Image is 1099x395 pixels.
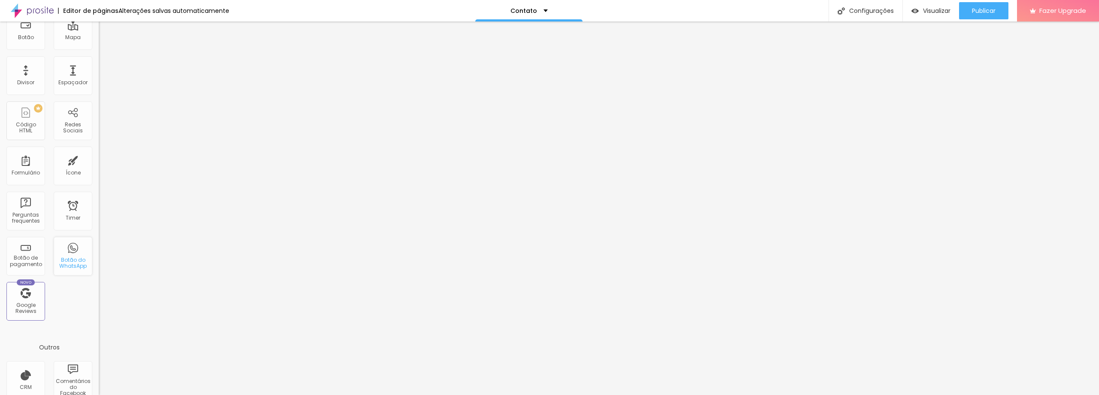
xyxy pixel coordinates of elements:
div: Alterações salvas automaticamente [118,8,229,14]
div: Perguntas frequentes [9,212,43,224]
div: Google Reviews [9,302,43,315]
div: Novo [17,279,35,285]
div: Timer [66,215,80,221]
div: Mapa [65,34,81,40]
div: Formulário [12,170,40,176]
p: Contato [510,8,537,14]
span: Visualizar [923,7,950,14]
div: Botão de pagamento [9,255,43,267]
button: Visualizar [903,2,959,19]
span: Fazer Upgrade [1039,7,1086,14]
div: CRM [20,384,32,390]
img: Icone [838,7,845,15]
span: Publicar [972,7,996,14]
button: Publicar [959,2,1008,19]
div: Botão [18,34,34,40]
div: Redes Sociais [56,122,90,134]
div: Ícone [66,170,81,176]
iframe: Editor [99,21,1099,395]
img: view-1.svg [911,7,919,15]
div: Botão do WhatsApp [56,257,90,269]
div: Código HTML [9,122,43,134]
div: Espaçador [58,80,88,86]
div: Editor de páginas [58,8,118,14]
div: Divisor [17,80,34,86]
